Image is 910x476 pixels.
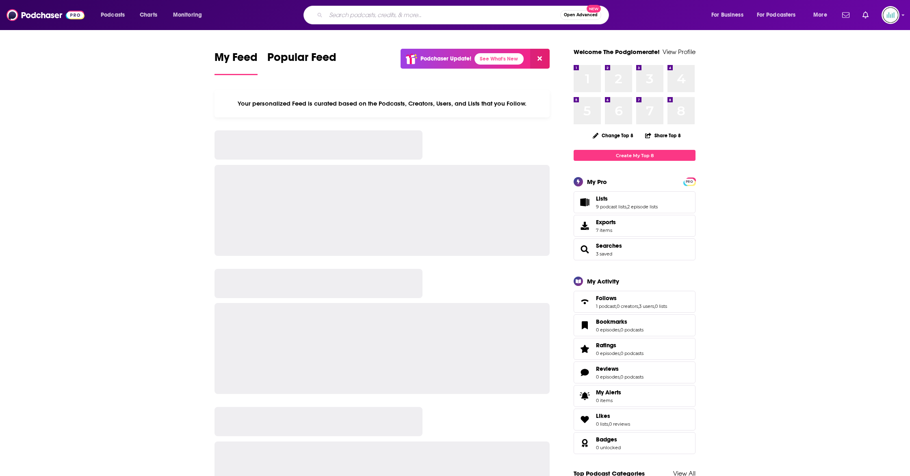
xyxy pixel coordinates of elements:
span: Exports [596,219,616,226]
span: My Alerts [576,390,593,402]
a: 0 lists [655,303,667,309]
span: My Alerts [596,389,621,396]
a: 0 podcasts [620,327,643,333]
span: Follows [596,294,617,302]
span: Podcasts [101,9,125,21]
a: 3 users [639,303,654,309]
span: , [654,303,655,309]
a: PRO [685,178,694,184]
button: Open AdvancedNew [560,10,601,20]
button: Change Top 8 [588,130,638,141]
a: Popular Feed [267,50,336,75]
span: New [587,5,601,13]
span: Ratings [574,338,695,360]
span: Open Advanced [564,13,598,17]
span: PRO [685,179,694,185]
p: Podchaser Update! [420,55,471,62]
img: User Profile [882,6,899,24]
a: See What's New [474,53,524,65]
a: Follows [576,296,593,307]
a: 0 unlocked [596,445,621,450]
a: Lists [596,195,658,202]
button: open menu [706,9,754,22]
a: Reviews [576,367,593,378]
div: My Activity [587,277,619,285]
a: 2 episode lists [627,204,658,210]
button: open menu [808,9,837,22]
a: Likes [596,412,630,420]
span: Likes [574,409,695,431]
a: 0 episodes [596,351,620,356]
a: 3 saved [596,251,612,257]
a: 0 creators [617,303,638,309]
span: Bookmarks [596,318,627,325]
a: Searches [576,244,593,255]
span: For Podcasters [757,9,796,21]
a: 0 episodes [596,374,620,380]
span: , [608,421,609,427]
a: Bookmarks [576,320,593,331]
a: Follows [596,294,667,302]
span: Logged in as podglomerate [882,6,899,24]
a: 1 podcast [596,303,616,309]
a: 0 reviews [609,421,630,427]
a: Show notifications dropdown [839,8,853,22]
a: View Profile [663,48,695,56]
a: Likes [576,414,593,425]
span: Ratings [596,342,616,349]
span: Likes [596,412,610,420]
span: , [626,204,627,210]
div: Search podcasts, credits, & more... [311,6,617,24]
a: Lists [576,197,593,208]
a: My Alerts [574,385,695,407]
span: , [638,303,639,309]
button: Show profile menu [882,6,899,24]
span: 0 items [596,398,621,403]
span: Popular Feed [267,50,336,69]
span: , [616,303,617,309]
div: My Pro [587,178,607,186]
a: Badges [576,437,593,449]
a: Welcome The Podglomerate! [574,48,660,56]
a: Show notifications dropdown [859,8,872,22]
a: Ratings [576,343,593,355]
a: Create My Top 8 [574,150,695,161]
span: Exports [576,220,593,232]
span: Lists [596,195,608,202]
button: open menu [95,9,135,22]
span: More [813,9,827,21]
input: Search podcasts, credits, & more... [326,9,560,22]
span: For Business [711,9,743,21]
a: Charts [134,9,162,22]
a: Searches [596,242,622,249]
span: Reviews [596,365,619,372]
a: Bookmarks [596,318,643,325]
a: My Feed [214,50,258,75]
a: Exports [574,215,695,237]
a: Ratings [596,342,643,349]
a: Badges [596,436,621,443]
span: 7 items [596,227,616,233]
div: Your personalized Feed is curated based on the Podcasts, Creators, Users, and Lists that you Follow. [214,90,550,117]
span: Lists [574,191,695,213]
span: Searches [574,238,695,260]
span: Bookmarks [574,314,695,336]
span: Monitoring [173,9,202,21]
span: Reviews [574,361,695,383]
span: Follows [574,291,695,313]
a: 0 podcasts [620,374,643,380]
img: Podchaser - Follow, Share and Rate Podcasts [6,7,84,23]
span: Badges [574,432,695,454]
span: Badges [596,436,617,443]
button: open menu [752,9,808,22]
span: Charts [140,9,157,21]
a: 0 lists [596,421,608,427]
a: 0 podcasts [620,351,643,356]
